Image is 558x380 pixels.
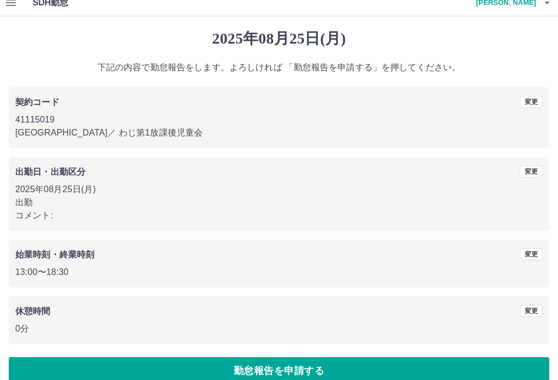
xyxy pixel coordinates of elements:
[15,167,86,176] b: 出勤日・出勤区分
[520,166,543,177] button: 変更
[15,209,543,222] p: コメント:
[520,96,543,108] button: 変更
[15,126,543,139] p: [GEOGRAPHIC_DATA] ／ わじ第1放課後児童会
[520,305,543,317] button: 変更
[15,97,59,107] b: 契約コード
[15,183,543,196] p: 2025年08月25日(月)
[9,61,549,74] p: 下記の内容で勤怠報告をします。よろしければ 「勤怠報告を申請する」を押してください。
[9,29,549,48] h1: 2025年08月25日(月)
[15,250,94,259] b: 始業時刻・終業時刻
[15,266,543,279] p: 13:00 〜 18:30
[15,196,543,209] p: 出勤
[15,322,543,335] p: 0分
[15,307,51,316] b: 休憩時間
[15,113,543,126] p: 41115019
[520,248,543,260] button: 変更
